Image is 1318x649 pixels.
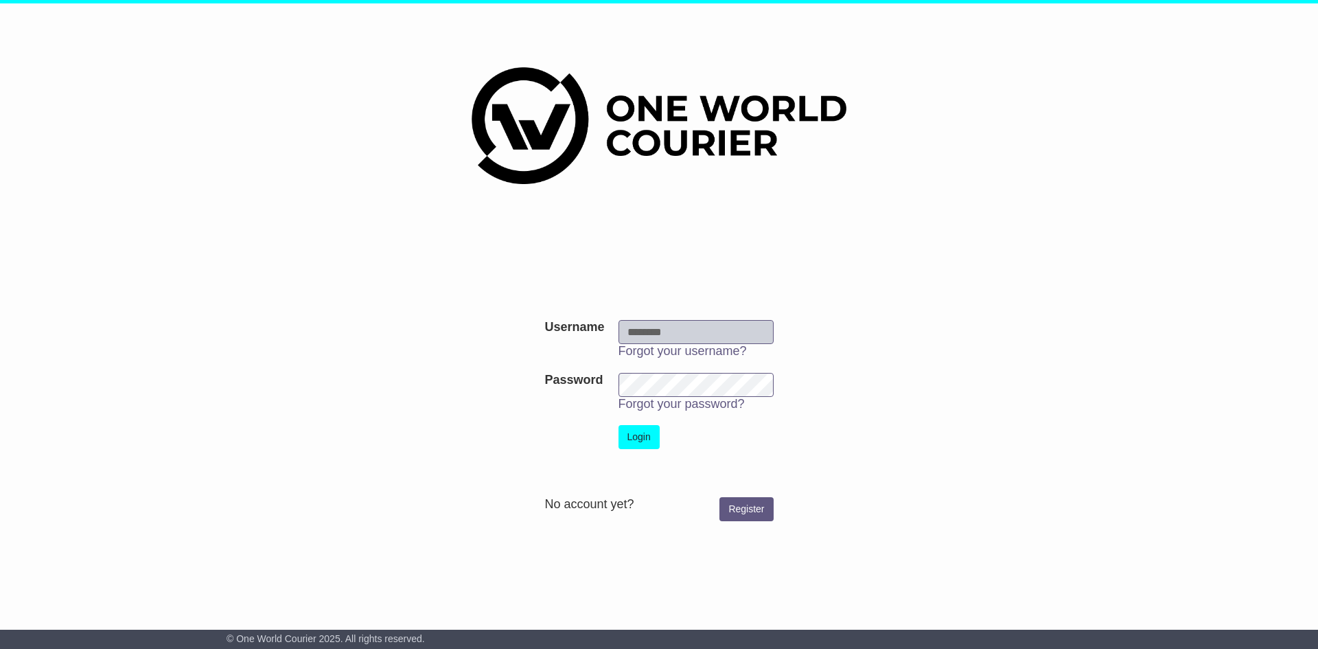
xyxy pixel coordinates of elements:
[618,425,660,449] button: Login
[227,633,425,644] span: © One World Courier 2025. All rights reserved.
[544,497,773,512] div: No account yet?
[618,397,745,411] a: Forgot your password?
[719,497,773,521] a: Register
[618,344,747,358] a: Forgot your username?
[544,373,603,388] label: Password
[472,67,846,184] img: One World
[544,320,604,335] label: Username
